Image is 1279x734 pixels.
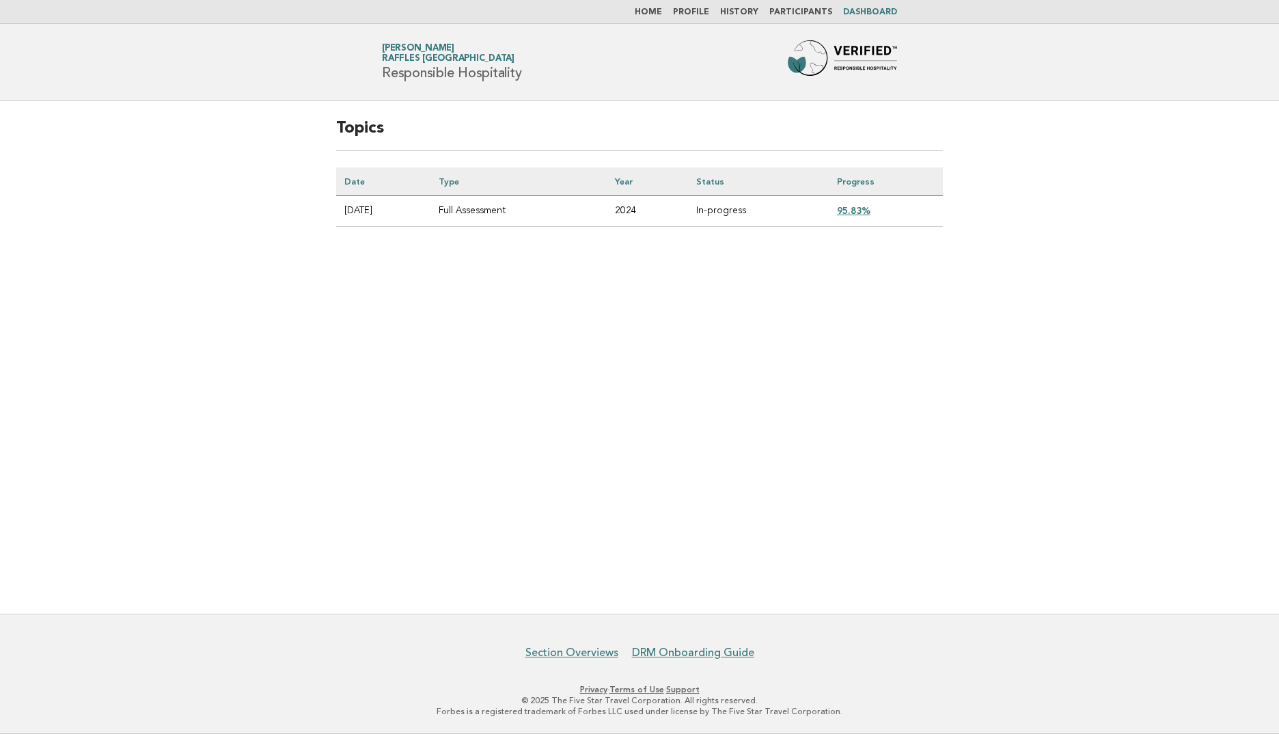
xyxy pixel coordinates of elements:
[788,40,897,84] img: Forbes Travel Guide
[382,55,514,64] span: Raffles [GEOGRAPHIC_DATA]
[688,167,829,196] th: Status
[382,44,521,80] h1: Responsible Hospitality
[430,167,607,196] th: Type
[336,196,430,227] td: [DATE]
[580,685,607,694] a: Privacy
[769,8,832,16] a: Participants
[525,646,618,660] a: Section Overviews
[607,167,688,196] th: Year
[673,8,709,16] a: Profile
[336,118,943,151] h2: Topics
[720,8,758,16] a: History
[336,167,430,196] th: Date
[829,167,943,196] th: Progress
[221,684,1058,695] p: · ·
[688,196,829,227] td: In-progress
[430,196,607,227] td: Full Assessment
[635,8,662,16] a: Home
[221,706,1058,717] p: Forbes is a registered trademark of Forbes LLC used under license by The Five Star Travel Corpora...
[843,8,897,16] a: Dashboard
[632,646,754,660] a: DRM Onboarding Guide
[607,196,688,227] td: 2024
[221,695,1058,706] p: © 2025 The Five Star Travel Corporation. All rights reserved.
[382,44,514,63] a: [PERSON_NAME]Raffles [GEOGRAPHIC_DATA]
[837,205,870,216] a: 95.83%
[666,685,700,694] a: Support
[609,685,664,694] a: Terms of Use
